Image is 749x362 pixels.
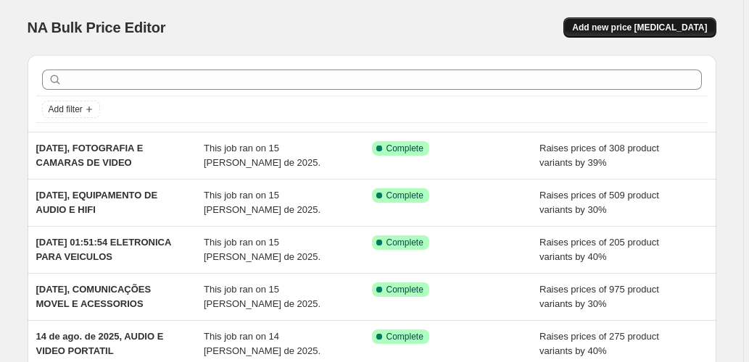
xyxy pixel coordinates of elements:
span: Raises prices of 509 product variants by 30% [539,190,659,215]
span: Complete [386,143,423,154]
span: Add filter [49,104,83,115]
span: NA Bulk Price Editor [28,20,166,35]
span: Raises prices of 205 product variants by 40% [539,237,659,262]
span: [DATE] 01:51:54 ELETRONICA PARA VEICULOS [36,237,171,262]
span: Complete [386,331,423,342]
span: 14 de ago. de 2025, AUDIO E VIDEO PORTATIL [36,331,164,356]
span: [DATE], COMUNICAÇÕES MOVEL E ACESSORIOS [36,284,152,309]
span: Raises prices of 308 product variants by 39% [539,143,659,168]
span: Raises prices of 975 product variants by 30% [539,284,659,309]
button: Add new price [MEDICAL_DATA] [563,17,716,38]
span: This job ran on 14 [PERSON_NAME] de 2025. [204,331,320,356]
span: [DATE], FOTOGRAFIA E CAMARAS DE VIDEO [36,143,144,168]
span: [DATE], EQUIPAMENTO DE AUDIO E HIFI [36,190,158,215]
span: Add new price [MEDICAL_DATA] [572,22,707,33]
span: This job ran on 15 [PERSON_NAME] de 2025. [204,237,320,262]
span: Complete [386,284,423,295]
span: This job ran on 15 [PERSON_NAME] de 2025. [204,190,320,215]
span: This job ran on 15 [PERSON_NAME] de 2025. [204,284,320,309]
span: Complete [386,190,423,201]
span: This job ran on 15 [PERSON_NAME] de 2025. [204,143,320,168]
span: Raises prices of 275 product variants by 40% [539,331,659,356]
span: Complete [386,237,423,248]
button: Add filter [42,101,100,118]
